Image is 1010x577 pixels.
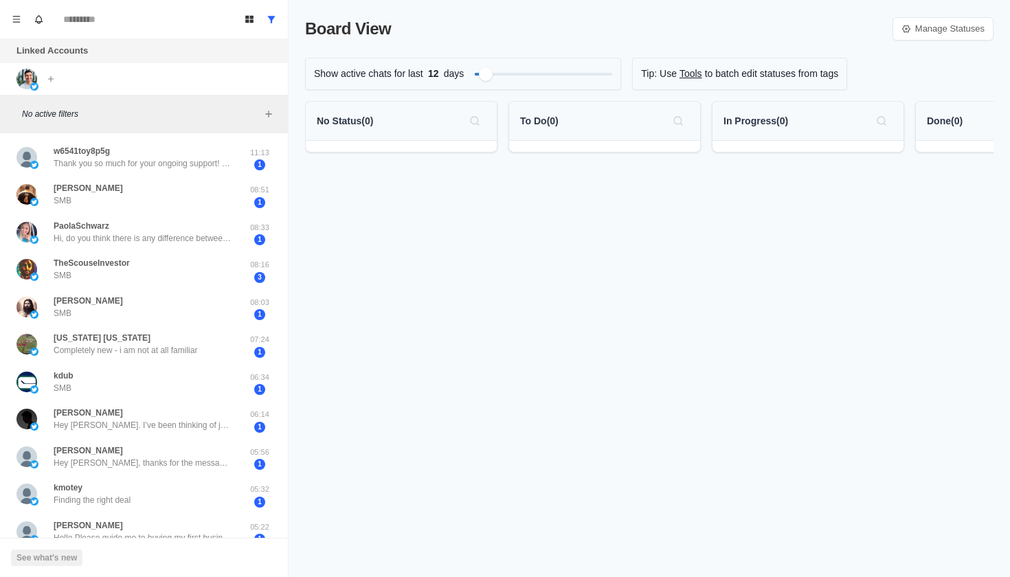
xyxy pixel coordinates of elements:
p: 05:22 [243,521,277,533]
p: Finding the right deal [54,494,131,506]
img: picture [16,69,37,89]
button: Search [464,110,486,132]
img: picture [16,297,37,317]
span: 1 [254,497,265,508]
p: No active filters [22,108,260,120]
img: picture [16,484,37,504]
p: 07:24 [243,334,277,346]
p: [US_STATE] [US_STATE] [54,332,150,344]
p: 08:51 [243,184,277,196]
p: 05:32 [243,484,277,495]
p: SMB [54,382,71,394]
span: 1 [254,459,265,470]
span: 12 [423,67,444,81]
button: Add account [43,71,59,87]
img: picture [30,422,38,431]
p: days [444,67,464,81]
p: 08:33 [243,222,277,234]
p: PaolaSchwarz [54,220,109,232]
p: [PERSON_NAME] [54,295,123,307]
button: Board View [238,8,260,30]
img: picture [16,147,37,168]
p: 06:14 [243,409,277,420]
img: picture [30,82,38,91]
p: 08:03 [243,297,277,308]
p: 11:13 [243,147,277,159]
p: Hey [PERSON_NAME], thanks for the message. I’m an accountant based in the [GEOGRAPHIC_DATA] and d... [54,457,232,469]
p: kmotey [54,482,82,494]
span: 1 [254,197,265,208]
p: SMB [54,194,71,207]
p: kdub [54,370,74,382]
p: SMB [54,269,71,282]
img: picture [30,535,38,543]
img: picture [30,497,38,506]
p: TheScouseInvestor [54,257,130,269]
p: Board View [305,16,391,41]
p: 08:16 [243,259,277,271]
p: Done ( 0 ) [927,114,963,128]
img: picture [16,446,37,467]
img: picture [16,334,37,354]
img: picture [30,460,38,468]
p: [PERSON_NAME] [54,182,123,194]
p: In Progress ( 0 ) [723,114,788,128]
img: picture [30,236,38,244]
span: 1 [254,422,265,433]
img: picture [30,348,38,356]
img: picture [16,372,37,392]
p: [PERSON_NAME] [54,444,123,457]
span: 1 [254,347,265,358]
span: 1 [254,159,265,170]
button: Menu [5,8,27,30]
p: To Do ( 0 ) [520,114,559,128]
p: [PERSON_NAME] [54,519,123,532]
img: picture [16,521,37,542]
img: picture [16,222,37,242]
span: 1 [254,234,265,245]
p: [PERSON_NAME] [54,407,123,419]
img: picture [16,184,37,205]
div: Filter by activity days [479,67,493,81]
button: Show all conversations [260,8,282,30]
p: SMB [54,307,71,319]
button: Add filters [260,106,277,122]
p: 06:34 [243,372,277,383]
span: 3 [254,272,265,283]
span: 1 [254,384,265,395]
p: Hello Please guide me to buying my first business [54,532,232,544]
button: Notifications [27,8,49,30]
button: See what's new [11,550,82,566]
p: w6541toy8p5g [54,145,110,157]
span: 1 [254,309,265,320]
p: Show active chats for last [314,67,423,81]
p: No Status ( 0 ) [317,114,373,128]
span: 1 [254,534,265,545]
img: picture [30,385,38,394]
img: picture [16,259,37,280]
button: Search [871,110,893,132]
p: Thank you so much for your ongoing support! If you're looking to pursue consistent daily stock re... [54,157,232,170]
p: to batch edit statuses from tags [705,67,839,81]
img: picture [30,161,38,169]
a: Tools [680,67,702,81]
p: Tip: Use [641,67,677,81]
button: Search [667,110,689,132]
p: 05:56 [243,446,277,458]
img: picture [30,310,38,319]
p: Completely new - i am not at all familiar [54,344,197,357]
img: picture [30,273,38,281]
img: picture [30,198,38,206]
a: Manage Statuses [893,17,994,41]
p: Hey [PERSON_NAME]. I’ve been thinking of joining your program. But been delaying it cause I’ve be... [54,419,232,431]
p: Linked Accounts [16,44,88,58]
p: Hi, do you think there is any difference between the current X and the previous Twitter? [54,232,232,245]
img: picture [16,409,37,429]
